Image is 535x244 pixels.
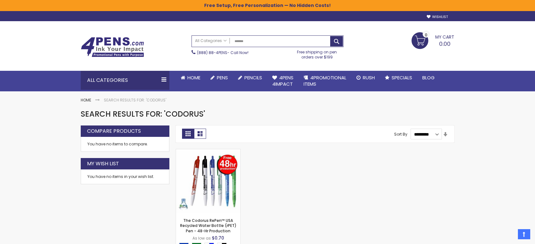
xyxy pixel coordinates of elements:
a: Blog [417,71,440,85]
span: $0.70 [212,235,224,241]
span: Search results for: 'CODORUS' [81,109,205,119]
label: Sort By [394,131,407,137]
a: 4Pens4impact [267,71,299,91]
a: Rush [351,71,380,85]
strong: Search results for: 'CODORUS' [104,97,166,103]
a: Specials [380,71,417,85]
span: 0 [425,32,427,38]
span: Rush [363,74,375,81]
span: Pencils [244,74,262,81]
strong: Grid [182,129,194,139]
img: The Codorus RePen™ USA Recycled Water Bottle (rPET) Pen - 48-Hr Production [176,149,240,213]
a: Home [81,97,91,103]
a: The Codorus RePen™ USA Recycled Water Bottle (rPET) Pen - 48-Hr Production [180,218,236,233]
strong: My Wish List [87,160,119,167]
span: 0.00 [439,40,450,48]
span: As low as [192,235,211,241]
a: Wishlist [427,15,448,19]
a: The Codorus RePen™ USA Recycled Water Bottle (rPET) Pen - 48-Hr Production [176,149,240,154]
div: You have no items to compare. [81,137,169,152]
span: Blog [422,74,435,81]
strong: Compare Products [87,128,141,135]
span: 4PROMOTIONAL ITEMS [304,74,346,87]
div: Free shipping on pen orders over $199 [291,47,344,60]
span: Specials [392,74,412,81]
span: - Call Now! [197,50,249,55]
div: You have no items in your wish list. [87,174,163,179]
a: Top [518,229,530,239]
span: Home [187,74,200,81]
a: Pencils [233,71,267,85]
a: 0.00 0 [412,32,454,48]
a: Pens [205,71,233,85]
img: 4Pens Custom Pens and Promotional Products [81,37,144,57]
a: 4PROMOTIONALITEMS [299,71,351,91]
span: All Categories [195,38,227,43]
span: 4Pens 4impact [272,74,293,87]
a: (888) 88-4PENS [197,50,227,55]
div: All Categories [81,71,169,90]
a: Home [176,71,205,85]
a: All Categories [192,36,230,46]
span: Pens [217,74,228,81]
